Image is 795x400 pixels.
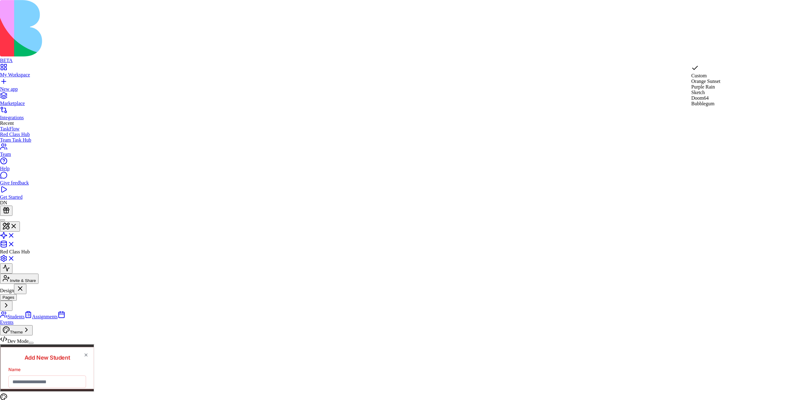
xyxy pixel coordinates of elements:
[8,10,85,16] h2: Add New Student
[691,90,705,95] span: Sketch
[691,84,715,89] span: Purple Rain
[691,95,709,101] span: Doom64
[8,22,20,27] label: Name
[691,79,720,84] span: Orange Sunset
[691,101,715,106] span: Bubblegum
[691,73,707,78] span: Custom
